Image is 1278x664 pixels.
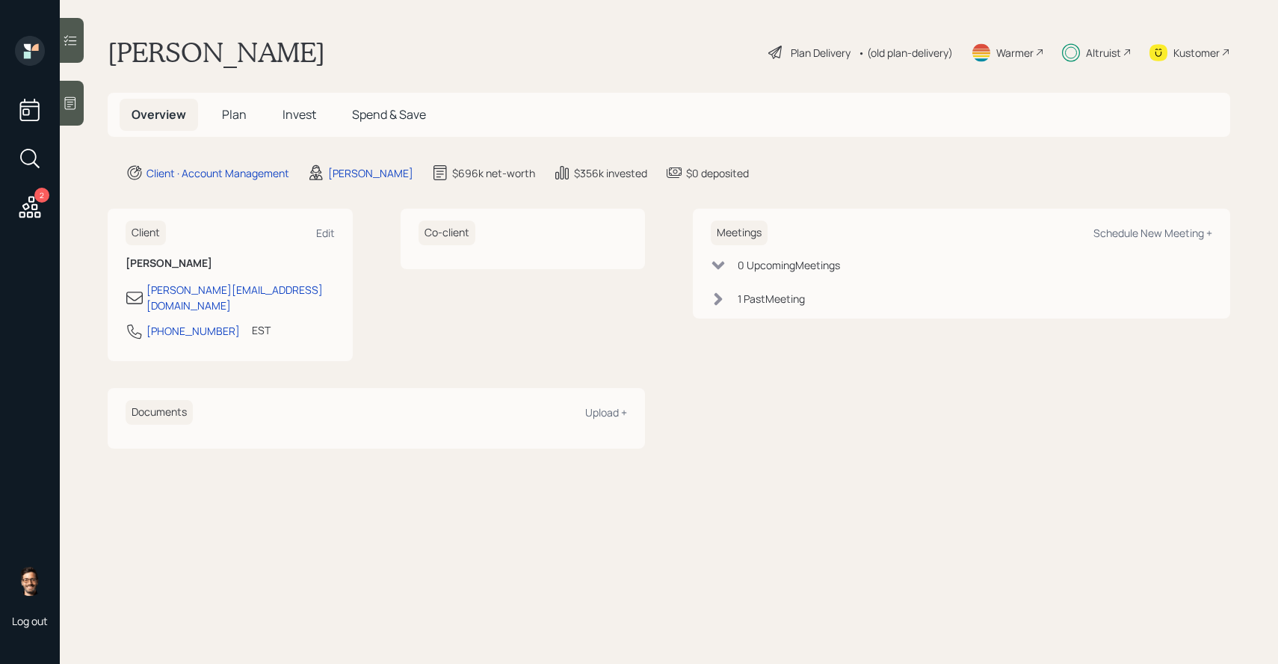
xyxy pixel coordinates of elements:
[1093,226,1212,240] div: Schedule New Meeting +
[791,45,851,61] div: Plan Delivery
[132,106,186,123] span: Overview
[126,257,335,270] h6: [PERSON_NAME]
[452,165,535,181] div: $696k net-worth
[146,323,240,339] div: [PHONE_NUMBER]
[858,45,953,61] div: • (old plan-delivery)
[12,614,48,628] div: Log out
[34,188,49,203] div: 2
[419,221,475,245] h6: Co-client
[146,282,335,313] div: [PERSON_NAME][EMAIL_ADDRESS][DOMAIN_NAME]
[316,226,335,240] div: Edit
[711,221,768,245] h6: Meetings
[108,36,325,69] h1: [PERSON_NAME]
[996,45,1034,61] div: Warmer
[1173,45,1220,61] div: Kustomer
[283,106,316,123] span: Invest
[1086,45,1121,61] div: Altruist
[126,400,193,425] h6: Documents
[126,221,166,245] h6: Client
[352,106,426,123] span: Spend & Save
[328,165,413,181] div: [PERSON_NAME]
[686,165,749,181] div: $0 deposited
[252,322,271,338] div: EST
[574,165,647,181] div: $356k invested
[222,106,247,123] span: Plan
[146,165,289,181] div: Client · Account Management
[738,291,805,307] div: 1 Past Meeting
[585,405,627,419] div: Upload +
[15,566,45,596] img: sami-boghos-headshot.png
[738,257,840,273] div: 0 Upcoming Meeting s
